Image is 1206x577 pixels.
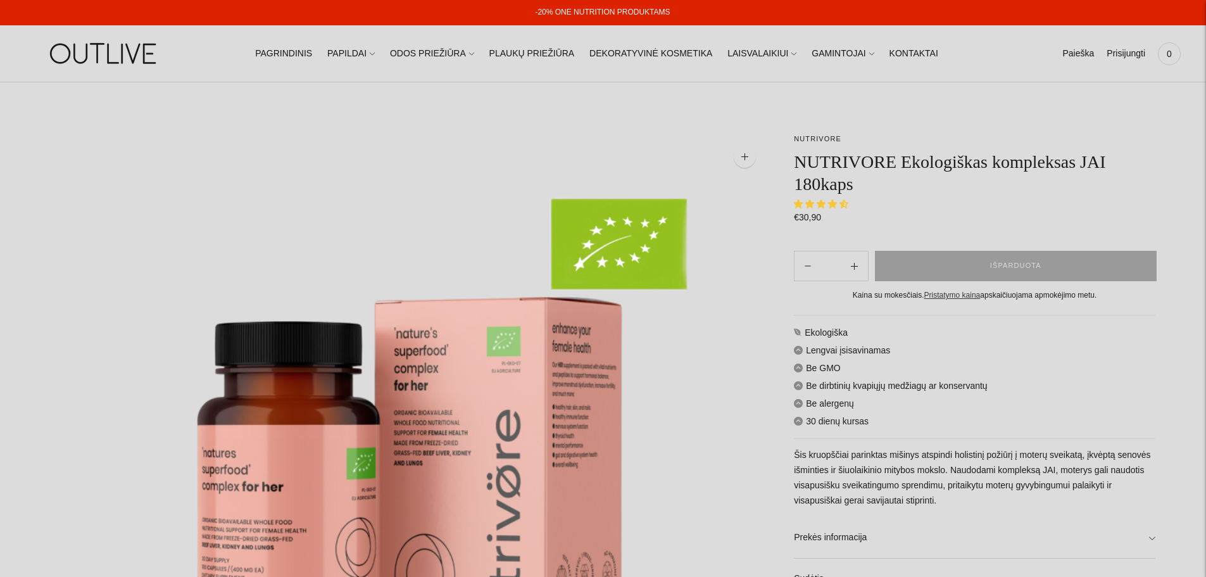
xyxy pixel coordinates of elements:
a: Prisijungti [1107,40,1145,68]
input: Product quantity [821,257,840,276]
div: Kaina su mokesčiais. apskaičiuojama apmokėjimo metu. [794,289,1155,302]
button: Subtract product quantity [841,251,868,281]
span: 4.50 stars [794,199,851,209]
button: Add product quantity [795,251,821,281]
a: Paieška [1062,40,1094,68]
a: KONTAKTAI [889,40,938,68]
img: OUTLIVE [25,32,184,75]
a: Prekės informacija [794,517,1155,558]
a: -20% ONE NUTRITION PRODUKTAMS [535,8,670,16]
a: 0 [1158,40,1181,68]
a: Pristatymo kaina [924,291,981,300]
a: LAISVALAIKIUI [727,40,796,68]
a: ODOS PRIEŽIŪRA [390,40,474,68]
span: IŠPARDUOTA [990,260,1041,272]
a: GAMINTOJAI [812,40,874,68]
a: PLAUKŲ PRIEŽIŪRA [489,40,575,68]
a: NUTRIVORE [794,135,841,143]
a: PAGRINDINIS [255,40,312,68]
span: 0 [1160,45,1178,63]
button: IŠPARDUOTA [875,251,1157,281]
a: DEKORATYVINĖ KOSMETIKA [589,40,712,68]
a: PAPILDAI [327,40,375,68]
p: Šis kruopščiai parinktas mišinys atspindi holistinį požiūrį į moterų sveikatą, įkvėptą senovės iš... [794,448,1155,509]
span: €30,90 [794,212,821,222]
h1: NUTRIVORE Ekologiškas kompleksas JAI 180kaps [794,151,1155,195]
